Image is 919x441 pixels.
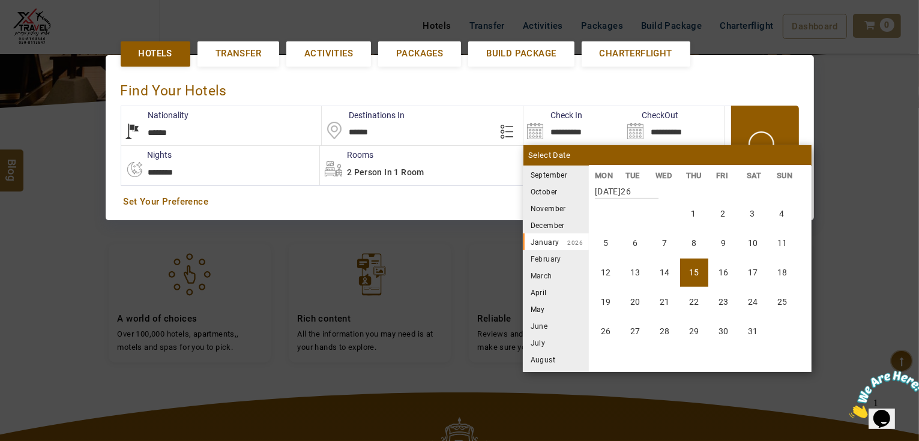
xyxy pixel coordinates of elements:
li: Friday, 9 January 2026 [710,229,738,257]
li: Saturday, 10 January 2026 [739,229,767,257]
li: January [523,233,589,250]
label: Nationality [121,109,189,121]
li: April [523,284,589,301]
li: Thursday, 22 January 2026 [680,288,708,316]
label: Check In [523,109,582,121]
li: Wednesday, 14 January 2026 [651,259,679,287]
li: Thursday, 29 January 2026 [680,317,708,346]
small: 2025 [567,172,651,179]
li: Thursday, 8 January 2026 [680,229,708,257]
li: Monday, 26 January 2026 [592,317,620,346]
span: 2 Person in 1 Room [347,167,424,177]
li: December [523,217,589,233]
a: Activities [286,41,371,66]
li: Saturday, 24 January 2026 [739,288,767,316]
span: 1 [5,5,10,15]
li: Wednesday, 21 January 2026 [651,288,679,316]
label: CheckOut [624,109,678,121]
a: Transfer [197,41,279,66]
span: Build Package [486,47,556,60]
li: Monday, 19 January 2026 [592,288,620,316]
iframe: chat widget [845,366,919,423]
li: Tuesday, 6 January 2026 [621,229,649,257]
li: SUN [771,169,801,182]
label: Destinations In [322,109,405,121]
input: Search [523,106,624,145]
li: WED [649,169,680,182]
li: Monday, 5 January 2026 [592,229,620,257]
a: Hotels [121,41,190,66]
li: Friday, 30 January 2026 [710,317,738,346]
li: February [523,250,589,267]
li: Saturday, 3 January 2026 [738,200,767,228]
div: Find Your Hotels [121,70,799,106]
li: FRI [710,169,741,182]
li: MON [589,169,619,182]
img: Chat attention grabber [5,5,79,52]
li: Sunday, 4 January 2026 [768,200,796,228]
li: SAT [740,169,771,182]
li: Tuesday, 20 January 2026 [621,288,649,316]
li: TUE [619,169,649,182]
div: Select Date [523,145,812,166]
li: May [523,301,589,317]
li: Sunday, 11 January 2026 [768,229,797,257]
li: Sunday, 25 January 2026 [768,288,797,316]
span: Transfer [215,47,261,60]
li: Saturday, 17 January 2026 [739,259,767,287]
span: Charterflight [600,47,672,60]
li: March [523,267,589,284]
label: Rooms [320,149,373,161]
li: June [523,317,589,334]
a: Charterflight [582,41,690,66]
span: Activities [304,47,353,60]
input: Search [624,106,724,145]
li: October [523,183,589,200]
strong: [DATE]26 [595,178,658,199]
a: Set Your Preference [124,196,796,208]
a: Packages [378,41,461,66]
li: Tuesday, 27 January 2026 [621,317,649,346]
label: nights [121,149,172,161]
span: Hotels [139,47,172,60]
a: Build Package [468,41,574,66]
li: THU [679,169,710,182]
li: Friday, 23 January 2026 [710,288,738,316]
li: Sunday, 18 January 2026 [768,259,797,287]
small: 2026 [559,239,583,246]
li: Monday, 12 January 2026 [592,259,620,287]
li: November [523,200,589,217]
li: Wednesday, 7 January 2026 [651,229,679,257]
li: July [523,334,589,351]
li: Thursday, 1 January 2026 [679,200,708,228]
li: Wednesday, 28 January 2026 [651,317,679,346]
li: Friday, 16 January 2026 [710,259,738,287]
li: August [523,351,589,368]
li: September [523,166,589,183]
span: Packages [396,47,443,60]
li: Friday, 2 January 2026 [709,200,737,228]
li: Thursday, 15 January 2026 [680,259,708,287]
li: Saturday, 31 January 2026 [739,317,767,346]
li: Tuesday, 13 January 2026 [621,259,649,287]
